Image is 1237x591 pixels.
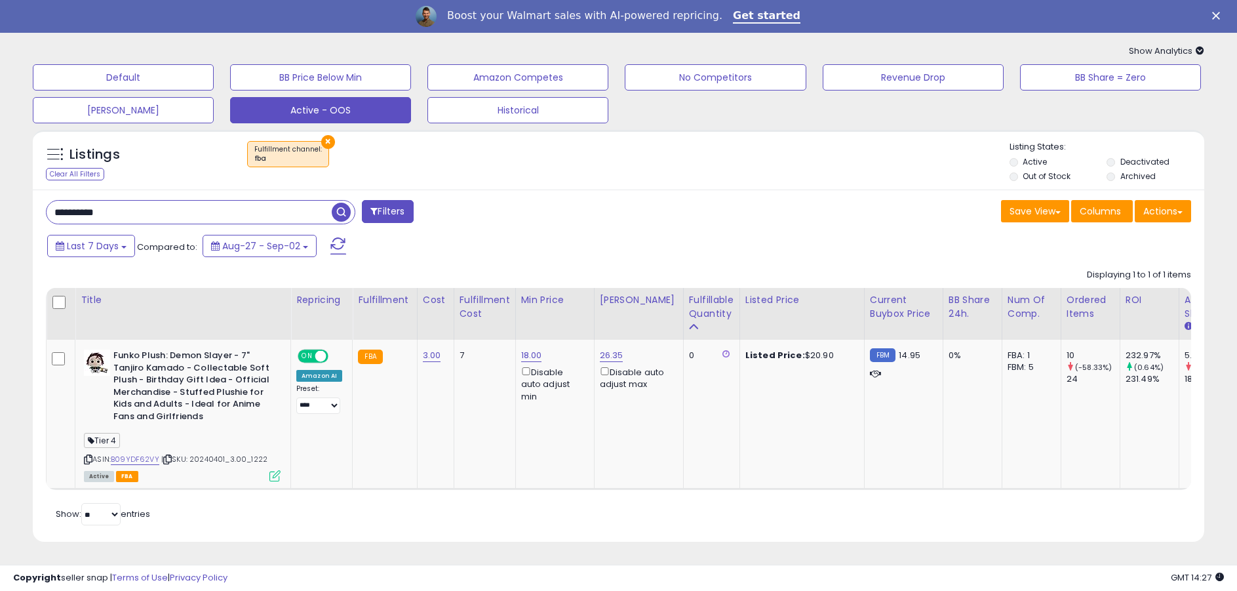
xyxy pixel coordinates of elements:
img: 41h3uDeA9ZL._SL40_.jpg [84,350,110,376]
button: Save View [1001,200,1069,222]
div: Avg BB Share [1185,293,1232,321]
label: Deactivated [1120,156,1169,167]
span: 14.95 [899,349,920,361]
label: Active [1023,156,1047,167]
span: | SKU: 20240401_3.00_1222 [161,454,267,464]
div: 0 [689,350,730,361]
small: Avg BB Share. [1185,321,1192,333]
button: BB Price Below Min [230,64,411,91]
small: (-58.33%) [1075,362,1112,373]
div: Fulfillment Cost [460,293,510,321]
span: FBA [116,471,138,482]
a: 26.35 [600,349,623,362]
div: 0% [949,350,992,361]
div: 7 [460,350,505,361]
h5: Listings [69,146,120,164]
span: 2025-09-10 14:27 GMT [1171,571,1224,584]
div: FBM: 5 [1008,361,1051,373]
span: Compared to: [137,241,197,253]
div: 24 [1067,373,1120,385]
a: 18.00 [521,349,542,362]
b: Funko Plush: Demon Slayer - 7" Tanjiro Kamado - Collectable Soft Plush - Birthday Gift Idea - Off... [113,350,273,426]
span: Aug-27 - Sep-02 [222,239,300,253]
div: Num of Comp. [1008,293,1055,321]
span: Last 7 Days [67,239,119,253]
b: Listed Price: [745,349,805,361]
a: Terms of Use [112,571,168,584]
div: Close [1212,12,1225,20]
span: Columns [1080,205,1121,218]
a: B09YDF62VY [111,454,159,465]
span: Show Analytics [1129,45,1204,57]
label: Archived [1120,171,1156,182]
div: [PERSON_NAME] [600,293,678,307]
button: Amazon Competes [427,64,608,91]
div: Clear All Filters [46,168,104,180]
div: 10 [1067,350,1120,361]
button: Revenue Drop [823,64,1004,91]
div: Amazon AI [296,370,342,382]
div: Disable auto adjust min [521,365,584,403]
button: Actions [1135,200,1191,222]
div: Repricing [296,293,347,307]
div: Title [81,293,285,307]
div: Fulfillment [358,293,411,307]
a: Privacy Policy [170,571,227,584]
span: Show: entries [56,508,150,520]
div: seller snap | | [13,572,227,584]
div: ROI [1126,293,1173,307]
button: × [321,135,335,149]
div: Cost [423,293,448,307]
span: Fulfillment channel : [254,144,322,164]
button: Filters [362,200,413,223]
div: Preset: [296,384,342,414]
span: ON [299,351,315,362]
div: Current Buybox Price [870,293,937,321]
label: Out of Stock [1023,171,1070,182]
strong: Copyright [13,571,61,584]
div: Fulfillable Quantity [689,293,734,321]
div: Displaying 1 to 1 of 1 items [1087,269,1191,281]
button: Active - OOS [230,97,411,123]
button: Last 7 Days [47,235,135,257]
small: (0.64%) [1134,362,1164,373]
span: OFF [326,351,347,362]
a: Get started [733,9,800,24]
div: 231.49% [1126,373,1179,385]
small: FBA [358,350,382,364]
div: 232.97% [1126,350,1179,361]
div: Min Price [521,293,589,307]
span: All listings currently available for purchase on Amazon [84,471,114,482]
div: Boost your Walmart sales with AI-powered repricing. [447,9,722,22]
div: FBA: 1 [1008,350,1051,361]
div: BB Share 24h. [949,293,996,321]
p: Listing States: [1010,141,1204,153]
button: [PERSON_NAME] [33,97,214,123]
div: Listed Price [745,293,859,307]
div: Disable auto adjust max [600,365,673,390]
img: Profile image for Adrian [416,6,437,27]
span: Tier 4 [84,433,120,448]
button: Historical [427,97,608,123]
small: FBM [870,348,895,362]
button: Columns [1071,200,1133,222]
div: Ordered Items [1067,293,1114,321]
div: ASIN: [84,350,281,480]
button: No Competitors [625,64,806,91]
button: Default [33,64,214,91]
button: BB Share = Zero [1020,64,1201,91]
button: Aug-27 - Sep-02 [203,235,317,257]
div: $20.90 [745,350,854,361]
div: fba [254,154,322,163]
a: 3.00 [423,349,441,362]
